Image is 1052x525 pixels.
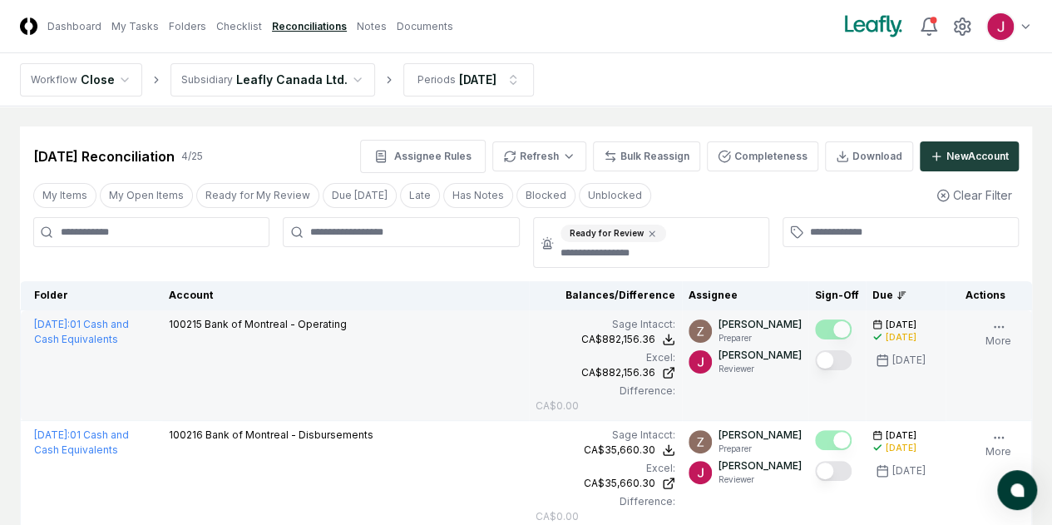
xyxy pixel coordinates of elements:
a: Documents [397,19,453,34]
div: 4 / 25 [181,149,203,164]
th: Folder [21,281,162,310]
img: Leafly logo [841,13,906,40]
div: Excel: [536,350,675,365]
button: Late [400,183,440,208]
a: Notes [357,19,387,34]
button: NewAccount [920,141,1019,171]
a: [DATE]:01 Cash and Cash Equivalents [34,428,129,456]
img: Logo [20,17,37,35]
div: Workflow [31,72,77,87]
span: [DATE] : [34,428,70,441]
span: [DATE] [886,319,916,331]
div: [DATE] [892,353,926,368]
a: Checklist [216,19,262,34]
a: Dashboard [47,19,101,34]
div: Account [169,288,522,303]
button: atlas-launcher [997,470,1037,510]
img: ACg8ocKnDsamp5-SE65NkOhq35AnOBarAXdzXQ03o9g231ijNgHgyA=s96-c [689,430,712,453]
button: More [982,428,1015,463]
p: [PERSON_NAME] [719,317,802,332]
button: Mark complete [815,430,852,450]
button: CA$882,156.36 [581,332,675,347]
th: Sign-Off [808,281,866,310]
p: Preparer [719,443,802,455]
div: New Account [946,149,1009,164]
button: Unblocked [579,183,651,208]
button: Clear Filter [930,180,1019,210]
button: Download [825,141,913,171]
img: ACg8ocJfBSitaon9c985KWe3swqK2kElzkAv-sHk65QWxGQz4ldowg=s96-c [689,350,712,374]
button: Has Notes [443,183,513,208]
p: [PERSON_NAME] [719,428,802,443]
div: CA$35,660.30 [584,443,655,458]
p: [PERSON_NAME] [719,458,802,473]
button: My Open Items [100,183,193,208]
th: Balances/Difference [529,281,682,310]
button: Assignee Rules [360,140,486,173]
div: [DATE] [459,71,496,88]
div: CA$882,156.36 [581,365,655,380]
a: My Tasks [111,19,159,34]
div: Excel: [536,461,675,476]
button: Blocked [516,183,575,208]
p: Preparer [719,332,802,344]
th: Assignee [682,281,808,310]
div: Periods [417,72,456,87]
button: Bulk Reassign [593,141,700,171]
button: CA$35,660.30 [584,443,675,458]
span: 100216 [169,428,203,441]
div: [DATE] [892,463,926,478]
a: Folders [169,19,206,34]
button: More [982,317,1015,352]
button: Mark complete [815,350,852,370]
div: Ready for Review [561,225,666,242]
img: ACg8ocKnDsamp5-SE65NkOhq35AnOBarAXdzXQ03o9g231ijNgHgyA=s96-c [689,319,712,343]
div: [DATE] [886,331,916,344]
button: My Items [33,183,96,208]
button: Ready for My Review [196,183,319,208]
img: ACg8ocJfBSitaon9c985KWe3swqK2kElzkAv-sHk65QWxGQz4ldowg=s96-c [987,13,1014,40]
div: Difference: [536,494,675,509]
span: Bank of Montreal - Disbursements [205,428,373,441]
a: [DATE]:01 Cash and Cash Equivalents [34,318,129,345]
div: [DATE] Reconciliation [33,146,175,166]
div: CA$0.00 [536,509,579,524]
div: CA$882,156.36 [581,332,655,347]
nav: breadcrumb [20,63,534,97]
div: CA$35,660.30 [584,476,655,491]
div: Due [872,288,939,303]
div: Subsidiary [181,72,233,87]
img: ACg8ocJfBSitaon9c985KWe3swqK2kElzkAv-sHk65QWxGQz4ldowg=s96-c [689,461,712,484]
button: Periods[DATE] [403,63,534,97]
div: CA$0.00 [536,399,579,414]
div: Actions [952,288,1019,303]
a: Reconciliations [272,19,347,34]
a: CA$882,156.36 [536,365,675,380]
div: Difference: [536,384,675,399]
div: Sage Intacct : [536,317,675,332]
span: 100215 [169,318,202,330]
div: [DATE] [886,442,916,454]
button: Refresh [492,141,586,171]
span: [DATE] : [34,318,70,330]
a: CA$35,660.30 [536,476,675,491]
button: Mark complete [815,319,852,339]
p: Reviewer [719,363,802,375]
span: [DATE] [886,429,916,442]
button: Due Today [323,183,397,208]
span: Bank of Montreal - Operating [205,318,347,330]
p: Reviewer [719,473,802,486]
button: Completeness [707,141,818,171]
p: [PERSON_NAME] [719,348,802,363]
div: Sage Intacct : [536,428,675,443]
button: Mark complete [815,461,852,481]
